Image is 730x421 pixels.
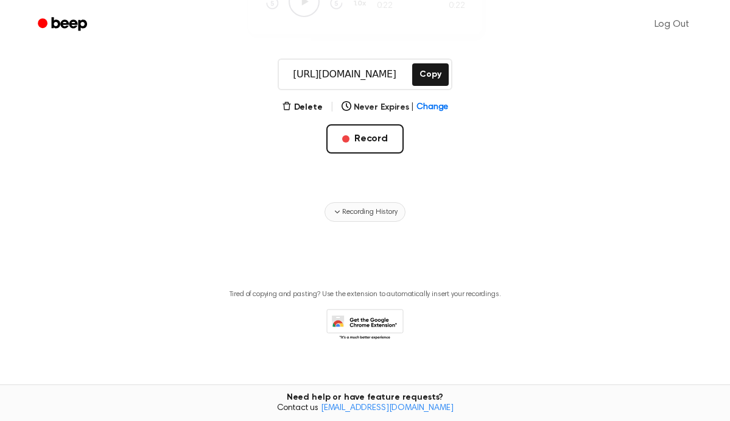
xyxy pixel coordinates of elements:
[282,101,323,114] button: Delete
[7,403,723,414] span: Contact us
[642,10,701,39] a: Log Out
[412,63,448,86] button: Copy
[230,290,501,299] p: Tired of copying and pasting? Use the extension to automatically insert your recordings.
[411,101,414,114] span: |
[342,207,397,218] span: Recording History
[326,124,404,154] button: Record
[330,100,334,115] span: |
[342,101,449,114] button: Never Expires|Change
[325,202,405,222] button: Recording History
[321,404,454,412] a: [EMAIL_ADDRESS][DOMAIN_NAME]
[416,101,448,114] span: Change
[29,13,98,37] a: Beep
